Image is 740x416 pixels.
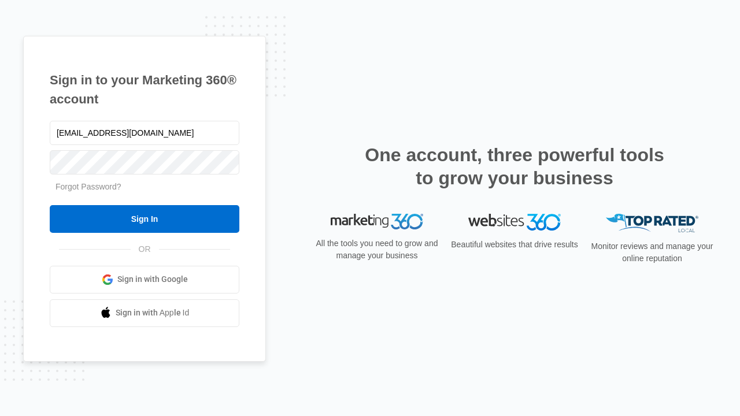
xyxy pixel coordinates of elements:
[450,239,579,251] p: Beautiful websites that drive results
[606,214,698,233] img: Top Rated Local
[131,243,159,255] span: OR
[117,273,188,285] span: Sign in with Google
[50,205,239,233] input: Sign In
[55,182,121,191] a: Forgot Password?
[468,214,561,231] img: Websites 360
[361,143,668,190] h2: One account, three powerful tools to grow your business
[50,121,239,145] input: Email
[116,307,190,319] span: Sign in with Apple Id
[312,237,442,262] p: All the tools you need to grow and manage your business
[50,70,239,109] h1: Sign in to your Marketing 360® account
[50,266,239,294] a: Sign in with Google
[587,240,717,265] p: Monitor reviews and manage your online reputation
[50,299,239,327] a: Sign in with Apple Id
[331,214,423,230] img: Marketing 360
